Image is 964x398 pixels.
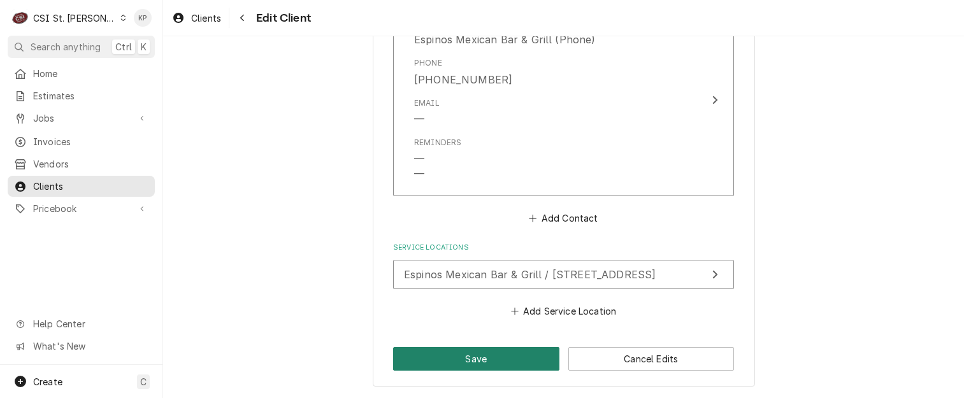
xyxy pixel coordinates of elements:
div: — [414,151,424,166]
div: Phone [414,57,442,69]
label: Service Locations [393,243,734,253]
a: Go to Help Center [8,313,155,334]
button: Add Service Location [508,302,618,320]
span: Clients [191,11,221,25]
div: CSI St. [PERSON_NAME] [33,11,116,25]
a: Vendors [8,153,155,174]
button: Cancel Edits [568,347,735,371]
div: Button Group [393,347,734,371]
a: Home [8,63,155,84]
span: Clients [33,180,148,193]
a: Invoices [8,131,155,152]
span: C [140,375,147,388]
span: Espinos Mexican Bar & Grill / [STREET_ADDRESS] [404,268,656,281]
span: Home [33,67,148,80]
div: [PHONE_NUMBER] [414,72,512,87]
div: Reminders [414,137,461,148]
div: Kym Parson's Avatar [134,9,152,27]
div: — [414,111,424,127]
div: KP [134,9,152,27]
span: Estimates [33,89,148,103]
span: Edit Client [252,10,311,27]
div: Button Group Row [393,347,734,371]
span: Search anything [31,40,101,53]
span: Vendors [33,157,148,171]
span: What's New [33,339,147,353]
button: Add Contact [527,210,600,227]
span: K [141,40,147,53]
a: Go to Jobs [8,108,155,129]
a: Clients [8,176,155,197]
div: — [414,166,424,181]
div: Espinos Mexican Bar & Grill (Phone) [414,32,596,47]
span: Create [33,376,62,387]
button: Update Service Location [393,260,734,289]
button: Update Contact [393,3,734,196]
div: C [11,9,29,27]
button: Save [393,347,559,371]
button: Navigate back [232,8,252,28]
span: Ctrl [115,40,132,53]
a: Go to Pricebook [8,198,155,219]
button: Search anythingCtrlK [8,36,155,58]
div: Email [414,97,440,127]
span: Jobs [33,111,129,125]
div: Service Locations [393,243,734,320]
a: Clients [167,8,226,29]
div: Email [414,97,440,109]
a: Estimates [8,85,155,106]
div: Reminders [414,137,461,181]
span: Pricebook [33,202,129,215]
a: Go to What's New [8,336,155,357]
div: CSI St. Louis's Avatar [11,9,29,27]
span: Help Center [33,317,147,330]
span: Invoices [33,135,148,148]
div: Phone [414,57,512,87]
